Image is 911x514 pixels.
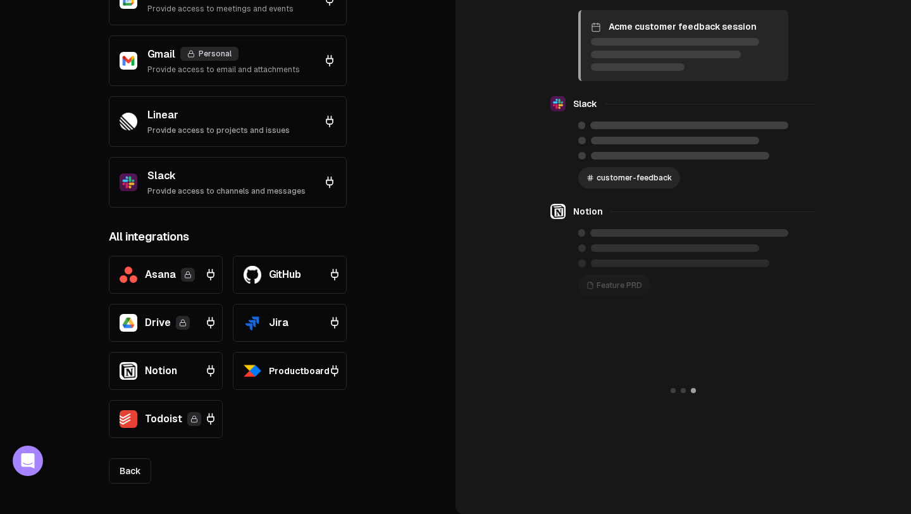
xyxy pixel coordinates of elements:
[147,4,295,14] p: Provide access to meetings and events
[233,304,347,342] button: JiraJira
[269,315,288,330] span: Jira
[109,400,223,438] button: TodoistTodoist
[120,266,137,283] img: Asana
[244,362,261,380] img: Productboard
[180,47,239,61] div: Personal
[573,97,597,110] span: Slack
[109,228,347,246] h2: All integrations
[147,108,290,123] p: Linear
[550,96,566,111] img: Slack
[233,352,347,390] button: ProductboardProductboard
[145,363,177,379] span: Notion
[145,267,176,282] span: Asana
[147,186,306,196] p: Provide access to channels and messages
[550,204,566,219] img: Notion
[120,362,137,380] img: Notion
[109,35,347,86] button: GmailGmailPersonalProvide access to email and attachments
[109,157,347,208] button: SlackSlackProvide access to channels and messages
[244,314,261,332] img: Jira
[233,256,347,294] button: GitHubGitHub
[269,365,330,377] span: Productboard
[147,168,306,184] p: Slack
[109,256,223,294] button: AsanaAsana
[244,266,261,283] img: GitHub
[109,352,223,390] button: NotionNotion
[147,48,175,60] span: Gmail
[120,314,137,332] img: Google Drive
[120,173,137,191] img: Slack
[145,315,171,330] span: Drive
[578,167,680,189] div: customer-feedback
[109,458,151,484] a: Back
[13,446,43,476] div: Open Intercom Messenger
[147,65,300,75] p: Provide access to email and attachments
[591,20,778,33] div: Acme customer feedback session
[120,52,137,70] img: Gmail
[120,113,137,130] img: Linear
[578,275,650,296] div: Feature PRD
[120,410,137,428] img: Todoist
[147,125,290,135] p: Provide access to projects and issues
[145,411,182,427] span: Todoist
[109,96,347,147] button: LinearLinearProvide access to projects and issues
[269,267,301,282] span: GitHub
[109,304,223,342] button: Google DriveDrive
[573,205,603,218] span: Notion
